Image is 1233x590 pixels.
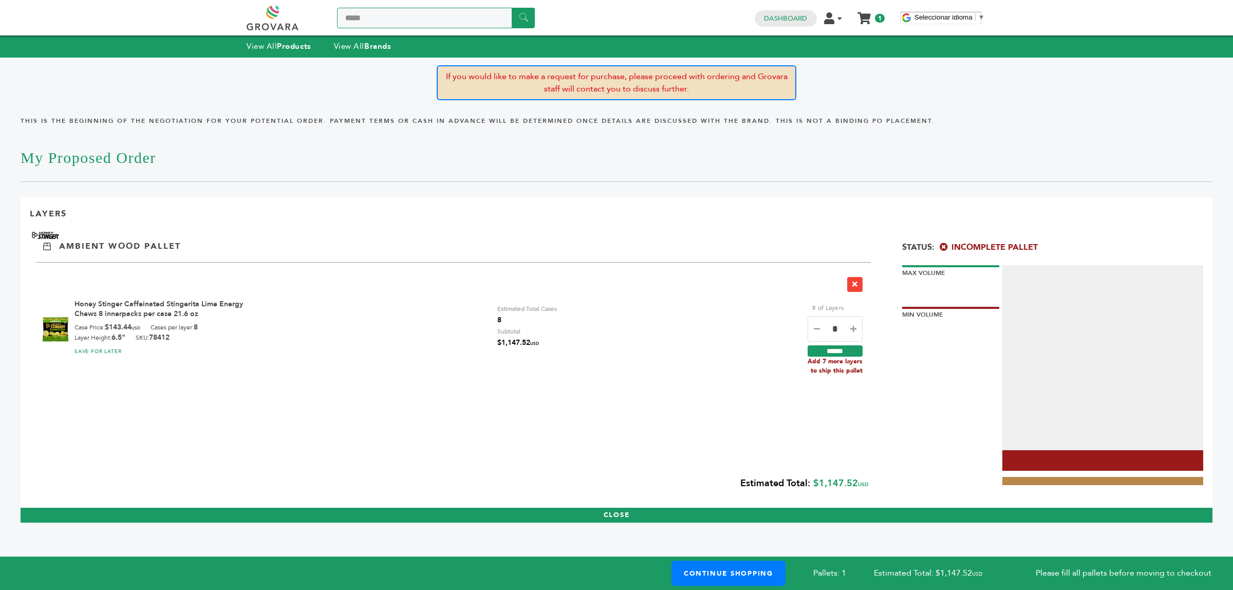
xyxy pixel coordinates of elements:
span: Pallets: 1 [813,567,846,579]
span: USD [972,570,982,578]
div: Cases per layer: [151,323,198,333]
span: $1,147.52 [497,337,539,349]
span: USD [132,325,140,331]
button: CLOSE [21,508,1212,523]
div: Subtotal [497,326,539,349]
span: Estimated Total: $1,147.52 [874,567,1010,579]
h4: This is the beginning of the negotiation for your potential order. Payment terms or cash in advan... [21,117,1212,133]
input: Search a product or brand... [337,8,535,28]
div: Max Volume [902,265,999,278]
a: View AllBrands [334,41,391,51]
span: 1 [875,14,885,23]
span: ▼ [978,13,985,21]
span: Please fill all pallets before moving to checkout [1036,567,1211,579]
span: 8 [497,315,557,326]
span: USD [858,481,869,488]
p: Layers [30,208,67,219]
div: Min Volume [902,307,999,319]
strong: Products [277,41,311,51]
strong: Brands [364,41,391,51]
h1: My Proposed Order [21,133,1212,182]
b: 6.5" [111,333,125,342]
a: Dashboard [764,14,807,23]
a: Honey Stinger Caffeinated Stingerita Lime Energy Chews 8 innerpacks per case 21.6 oz [74,299,243,319]
div: Status: [902,235,1203,253]
div: Layer Height: [74,333,125,342]
div: $1,147.52 [30,471,869,497]
div: SKU: [136,333,170,342]
b: 78412 [149,333,170,342]
b: Estimated Total: [740,477,810,490]
a: Seleccionar idioma​ [914,13,985,21]
a: SAVE FOR LATER [74,348,122,355]
b: 8 [194,322,198,332]
img: Brand Name [30,231,61,240]
label: # of Layers [808,302,849,314]
span: USD [530,341,539,346]
div: Add 7 more layers to ship this pallet [808,357,863,375]
span: Incomplete Pallet [940,242,1038,253]
p: Ambient Wood Pallet [59,241,181,252]
a: Continue Shopping [671,561,786,586]
div: Estimated Total Cases [497,303,557,326]
img: Ambient [43,243,51,250]
b: $143.44 [105,322,140,332]
a: My Cart [858,9,870,20]
p: If you would like to make a request for purchase, please proceed with ordering and Grovara staff ... [437,65,796,100]
div: Case Price: [74,323,140,333]
span: Seleccionar idioma [914,13,973,21]
a: View AllProducts [247,41,311,51]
